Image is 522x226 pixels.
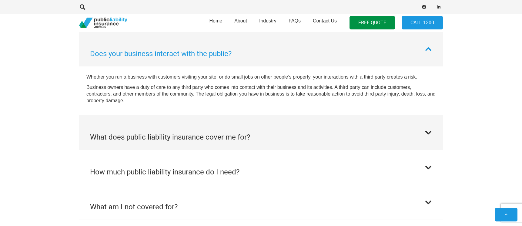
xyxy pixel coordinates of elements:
[90,167,239,177] h2: How much public liability insurance do I need?
[313,18,337,23] span: Contact Us
[90,132,250,143] h2: What does public liability insurance cover me for?
[209,18,222,23] span: Home
[203,12,228,34] a: Home
[307,12,343,34] a: Contact Us
[228,12,253,34] a: About
[86,74,417,79] span: Whether you run a business with customers visiting your site, or do small jobs on other people’s ...
[434,3,443,11] a: LinkedIn
[283,12,307,34] a: FAQs
[79,185,443,220] button: What am I not covered for?
[79,115,443,150] button: What does public liability insurance cover me for?
[402,16,443,30] a: Call 1300
[253,12,283,34] a: Industry
[79,150,443,185] button: How much public liability insurance do I need?
[495,208,517,221] a: Back to top
[76,4,89,10] a: Search
[79,18,127,28] a: pli_logotransparent
[420,3,428,11] a: Facebook
[79,32,443,66] button: Does your business interact with the public?
[86,85,436,103] span: Business owners have a duty of care to any third party who comes into contact with their business...
[90,201,178,212] h2: What am I not covered for?
[90,48,232,59] h2: Does your business interact with the public?
[289,18,301,23] span: FAQs
[234,18,247,23] span: About
[259,18,276,23] span: Industry
[350,16,395,30] a: FREE QUOTE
